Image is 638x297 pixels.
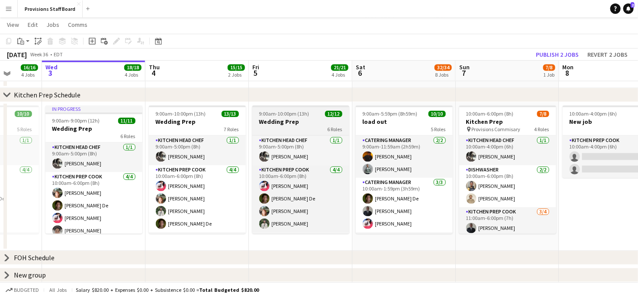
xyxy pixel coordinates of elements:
[459,106,556,234] app-job-card: 10:00am-6:00pm (8h)7/8Kitchen Prep Provisions Commisary4 RolesKitchen Head Chef1/110:00am-4:00pm ...
[149,136,246,165] app-card-role: Kitchen Head Chef1/19:00am-5:00pm (8h)[PERSON_NAME]
[45,125,142,133] h3: Wedding Prep
[537,111,549,117] span: 7/8
[252,136,349,165] app-card-role: Kitchen Head Chef1/19:00am-5:00pm (8h)[PERSON_NAME]
[118,118,135,124] span: 11/11
[356,106,453,234] app-job-card: 9:00am-5:59pm (8h59m)10/10load out5 RolesCatering Manager2/29:00am-11:59am (2h59m)[PERSON_NAME][P...
[459,165,556,207] app-card-role: Dishwasher2/210:00am-6:00pm (8h)[PERSON_NAME][PERSON_NAME]
[228,72,245,78] div: 2 Jobs
[459,207,556,274] app-card-role: Kitchen Prep Cook3/411:00am-6:00pm (7h)[PERSON_NAME]
[561,68,574,78] span: 8
[7,21,19,29] span: View
[48,287,68,293] span: All jobs
[14,271,46,280] div: New group
[251,68,259,78] span: 5
[76,287,259,293] div: Salary $820.00 + Expenses $0.00 + Subsistence $0.00 =
[124,65,142,71] span: 18/18
[29,51,50,58] span: Week 36
[149,118,246,126] h3: Wedding Prep
[458,68,470,78] span: 7
[252,106,349,234] app-job-card: 9:00am-10:00pm (13h)12/12Wedding Prep6 RolesKitchen Head Chef1/19:00am-5:00pm (8h)[PERSON_NAME]Ki...
[45,106,142,113] div: In progress
[459,118,556,126] h3: Kitchen Prep
[46,21,59,29] span: Jobs
[623,3,634,14] a: 2
[466,111,514,117] span: 10:00am-6:00pm (8h)
[64,19,91,30] a: Comms
[15,111,32,117] span: 10/10
[121,133,135,140] span: 6 Roles
[14,91,81,100] div: Kitchen Prep Schedule
[21,65,38,71] span: 16/16
[149,64,160,71] span: Thu
[149,165,246,232] app-card-role: Kitchen Prep Cook4/410:00am-6:00pm (8h)[PERSON_NAME][PERSON_NAME][PERSON_NAME][PERSON_NAME] De
[356,64,365,71] span: Sat
[68,21,87,29] span: Comms
[532,49,582,60] button: Publish 2 jobs
[45,143,142,172] app-card-role: Kitchen Head Chef1/19:00am-5:00pm (8h)[PERSON_NAME]
[54,51,63,58] div: EDT
[18,0,83,17] button: Provisions Staff Board
[4,285,40,295] button: Budgeted
[570,111,617,117] span: 10:00am-4:00pm (6h)
[459,136,556,165] app-card-role: Kitchen Head Chef1/110:00am-4:00pm (6h)[PERSON_NAME]
[24,19,41,30] a: Edit
[252,64,259,71] span: Fri
[52,118,100,124] span: 9:00am-9:00pm (12h)
[332,72,348,78] div: 4 Jobs
[125,72,141,78] div: 4 Jobs
[17,126,32,133] span: 5 Roles
[356,136,453,178] app-card-role: Catering Manager2/29:00am-11:59am (2h59m)[PERSON_NAME][PERSON_NAME]
[535,126,549,133] span: 4 Roles
[3,19,23,30] a: View
[356,118,453,126] h3: load out
[45,64,58,71] span: Wed
[199,287,259,293] span: Total Budgeted $820.00
[631,2,635,8] span: 2
[543,65,555,71] span: 7/8
[544,72,555,78] div: 1 Job
[148,68,160,78] span: 4
[328,126,342,133] span: 6 Roles
[149,106,246,234] app-job-card: 9:00am-10:00pm (13h)13/13Wedding Prep7 RolesKitchen Head Chef1/19:00am-5:00pm (8h)[PERSON_NAME]Ki...
[429,111,446,117] span: 10/10
[44,68,58,78] span: 3
[563,64,574,71] span: Mon
[435,65,452,71] span: 32/34
[222,111,239,117] span: 13/13
[431,126,446,133] span: 5 Roles
[45,172,142,239] app-card-role: Kitchen Prep Cook4/410:00am-6:00pm (8h)[PERSON_NAME][PERSON_NAME] De[PERSON_NAME][PERSON_NAME]
[363,111,418,117] span: 9:00am-5:59pm (8h59m)
[252,118,349,126] h3: Wedding Prep
[28,21,38,29] span: Edit
[459,64,470,71] span: Sun
[435,72,451,78] div: 8 Jobs
[584,49,631,60] button: Revert 2 jobs
[14,254,55,262] div: FOH Schedule
[354,68,365,78] span: 6
[472,126,521,133] span: Provisions Commisary
[325,111,342,117] span: 12/12
[331,65,348,71] span: 21/21
[21,72,38,78] div: 4 Jobs
[7,50,27,59] div: [DATE]
[14,287,39,293] span: Budgeted
[43,19,63,30] a: Jobs
[252,165,349,232] app-card-role: Kitchen Prep Cook4/410:00am-6:00pm (8h)[PERSON_NAME][PERSON_NAME] De[PERSON_NAME][PERSON_NAME]
[45,106,142,234] app-job-card: In progress9:00am-9:00pm (12h)11/11Wedding Prep6 RolesKitchen Head Chef1/19:00am-5:00pm (8h)[PERS...
[156,111,206,117] span: 9:00am-10:00pm (13h)
[224,126,239,133] span: 7 Roles
[259,111,309,117] span: 9:00am-10:00pm (13h)
[228,65,245,71] span: 15/15
[356,178,453,232] app-card-role: Catering Manager3/310:00am-1:59pm (3h59m)[PERSON_NAME] De[PERSON_NAME][PERSON_NAME]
